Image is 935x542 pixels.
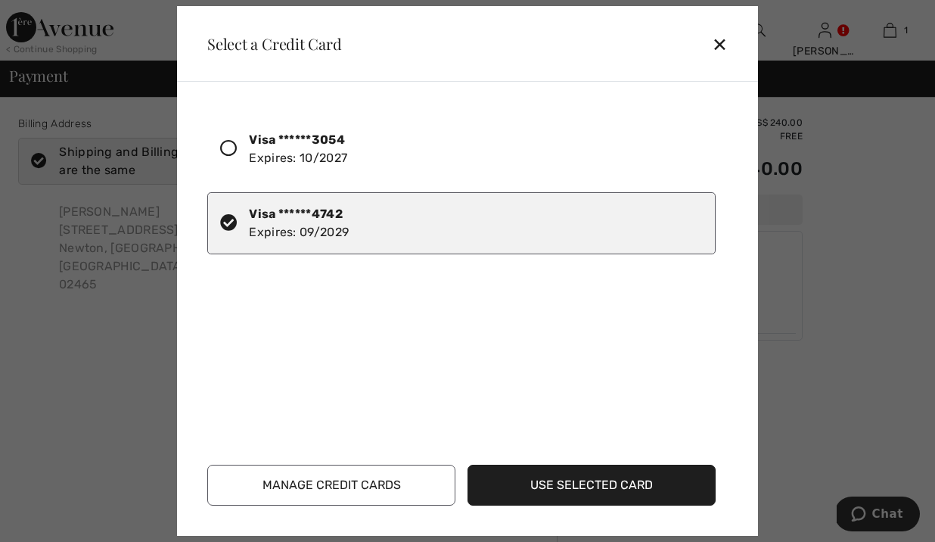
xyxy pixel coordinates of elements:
[467,465,716,506] button: Use Selected Card
[249,205,349,241] div: Expires: 09/2029
[36,11,67,24] span: Chat
[249,131,347,167] div: Expires: 10/2027
[195,36,342,51] div: Select a Credit Card
[207,465,455,506] button: Manage Credit Cards
[712,28,740,60] div: ✕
